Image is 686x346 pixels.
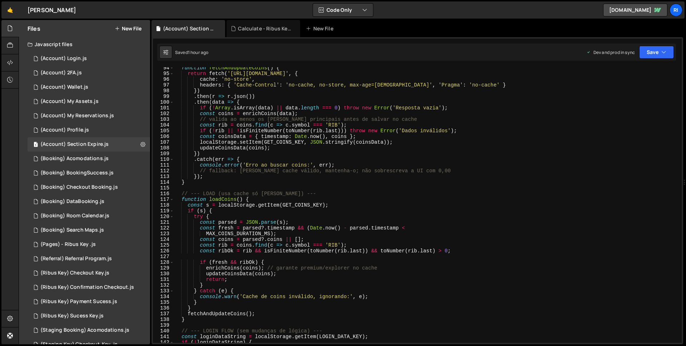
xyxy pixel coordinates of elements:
[1,1,19,19] a: 🤙
[28,109,150,123] div: 16291/44036.js
[28,123,150,137] div: 16291/43983.js
[238,25,292,32] div: Calculate - Ribus Key.js
[153,157,174,162] div: 110
[188,49,209,55] div: 1 hour ago
[115,26,141,31] button: New File
[163,25,217,32] div: (Account) Section Expire.js
[153,179,174,185] div: 114
[40,127,89,133] div: (Account) Profile.js
[40,270,109,276] div: (Ribus Key) Checkout Key.js
[153,197,174,202] div: 117
[40,227,104,233] div: (Booking) Search Maps.js
[153,248,174,254] div: 126
[28,223,150,237] div: 16291/44046.js
[153,71,174,76] div: 95
[28,152,150,166] div: 16291/44037.js
[153,254,174,259] div: 127
[153,294,174,300] div: 134
[153,111,174,117] div: 102
[153,122,174,128] div: 104
[153,88,174,94] div: 98
[40,298,117,305] div: (Ribus Key) Payment Sucess.js
[670,4,682,16] div: Ri
[153,334,174,340] div: 141
[153,145,174,151] div: 108
[153,185,174,191] div: 115
[153,162,174,168] div: 111
[153,237,174,242] div: 124
[153,300,174,305] div: 135
[313,4,373,16] button: Code Only
[153,202,174,208] div: 118
[19,37,150,51] div: Javascript files
[153,214,174,219] div: 120
[153,65,174,71] div: 94
[40,241,96,248] div: (Pages) - Ribus Key .js
[28,209,150,223] div: 16291/44045.js
[28,6,76,14] div: [PERSON_NAME]
[153,134,174,139] div: 106
[153,259,174,265] div: 128
[28,66,150,80] div: 16291/44034.js
[153,242,174,248] div: 125
[40,155,109,162] div: (Booking) Acomodations.js
[306,25,336,32] div: New File
[28,252,150,266] div: 16291/44049.js
[153,139,174,145] div: 107
[153,208,174,214] div: 119
[153,99,174,105] div: 100
[175,49,208,55] div: Saved
[153,225,174,231] div: 122
[28,280,150,295] div: 16291/44052.js
[153,191,174,197] div: 116
[40,55,87,62] div: (Account) Login.js
[153,174,174,179] div: 113
[28,137,150,152] div: 16291/43984.js
[153,311,174,317] div: 137
[28,309,150,323] div: 16291/44055.js
[40,98,99,105] div: (Account) My Assets.js
[586,49,635,55] div: Dev and prod in sync
[603,4,667,16] a: [DOMAIN_NAME]
[153,151,174,157] div: 109
[153,117,174,122] div: 103
[153,94,174,99] div: 99
[40,313,104,319] div: (Ribus Key) Sucess Key.js
[153,328,174,334] div: 140
[40,284,134,291] div: (Ribus Key) Confirmation Checkout.js
[153,277,174,282] div: 131
[28,25,40,33] h2: Files
[40,141,109,148] div: (Account) Section Expire.js
[153,288,174,294] div: 133
[40,256,112,262] div: (Referral) Referral Program.js
[28,323,150,337] div: 16291/44056.js
[28,295,150,309] div: 16291/44054.js
[153,82,174,88] div: 97
[28,51,150,66] div: 16291/44358.js
[153,265,174,271] div: 129
[153,76,174,82] div: 96
[28,166,150,180] div: 16291/44038.js
[28,94,150,109] div: 16291/44035.js
[28,194,150,209] div: 16291/44040.js
[153,168,174,174] div: 112
[153,271,174,277] div: 130
[153,219,174,225] div: 121
[28,266,150,280] div: 16291/44051.js
[40,113,114,119] div: (Account) My Reservations.js
[40,70,82,76] div: (Account) 2FA.js
[34,142,38,148] span: 1
[153,340,174,345] div: 142
[40,170,114,176] div: (Booking) BookingSuccess.js
[153,231,174,237] div: 123
[40,327,129,333] div: (Staging Booking) Acomodations.js
[153,322,174,328] div: 139
[40,213,109,219] div: (Booking) Room Calendar.js
[40,84,88,90] div: (Account) Wallet.js
[153,317,174,322] div: 138
[153,282,174,288] div: 132
[40,184,118,191] div: (Booking) Checkout Booking.js
[153,105,174,111] div: 101
[40,198,104,205] div: (Booking) DataBooking.js
[639,46,674,59] button: Save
